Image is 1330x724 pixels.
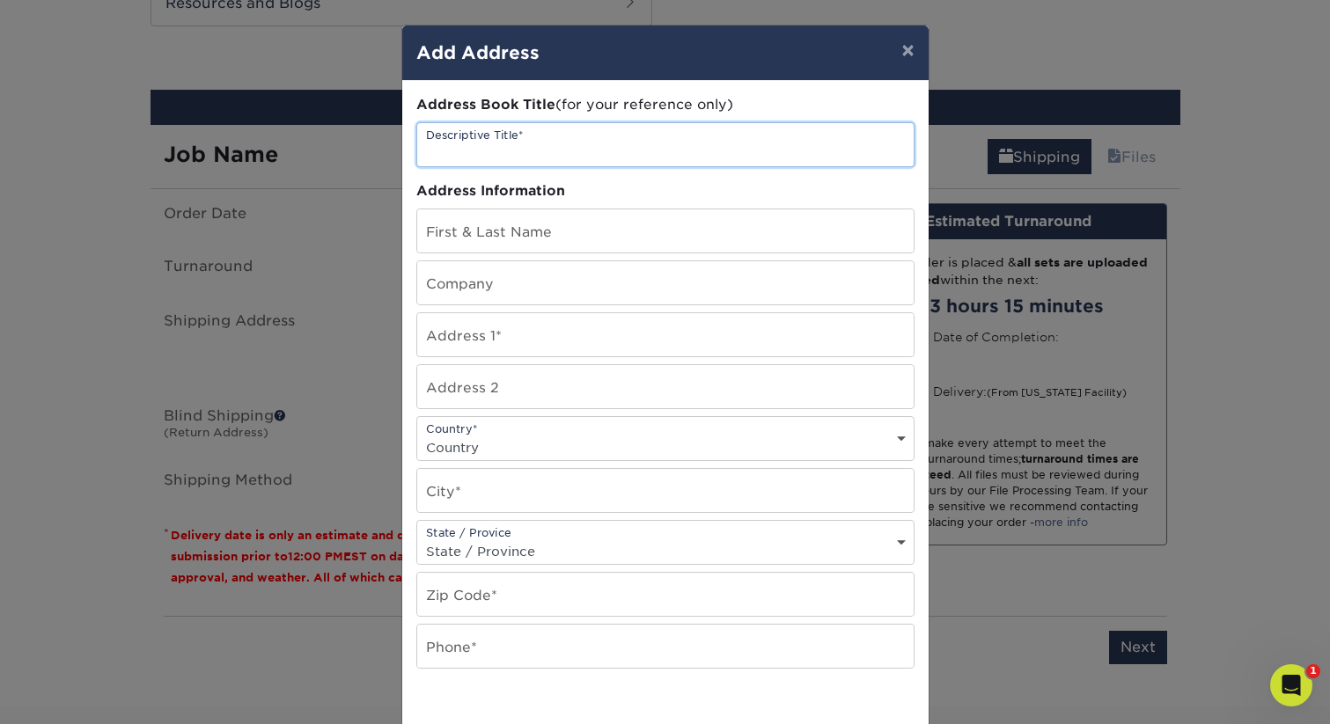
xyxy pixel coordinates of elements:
[1270,664,1312,706] iframe: Intercom live chat
[416,40,915,66] h4: Add Address
[416,95,915,115] div: (for your reference only)
[1306,664,1320,678] span: 1
[416,181,915,201] div: Address Information
[887,26,928,75] button: ×
[416,96,555,113] span: Address Book Title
